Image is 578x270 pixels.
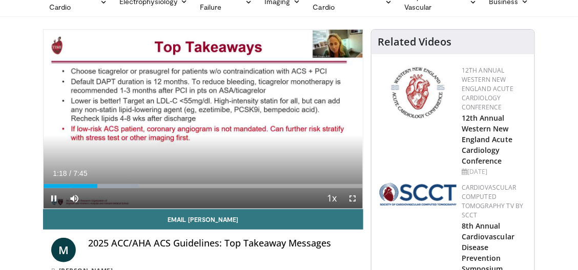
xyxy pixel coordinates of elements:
[462,113,512,166] a: 12th Annual Western New England Acute Cardiology Conference
[342,188,363,209] button: Fullscreen
[462,167,526,176] div: [DATE]
[389,66,446,120] img: 0954f259-7907-4053-a817-32a96463ecc8.png.150x105_q85_autocrop_double_scale_upscale_version-0.2.png
[88,238,355,249] h4: 2025 ACC/AHA ACS Guidelines: Top Takeaway Messages
[462,66,513,111] a: 12th Annual Western New England Acute Cardiology Conference
[380,183,457,206] img: 51a70120-4f25-49cc-93a4-67582377e75f.png.150x105_q85_autocrop_double_scale_upscale_version-0.2.png
[69,169,71,177] span: /
[53,169,67,177] span: 1:18
[43,209,363,230] a: Email [PERSON_NAME]
[73,169,87,177] span: 7:45
[462,183,524,219] a: Cardiovascular Computed Tomography TV by SCCT
[44,30,363,209] video-js: Video Player
[51,238,76,262] a: M
[322,188,342,209] button: Playback Rate
[64,188,85,209] button: Mute
[44,184,363,188] div: Progress Bar
[378,36,451,48] h4: Related Videos
[44,188,64,209] button: Pause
